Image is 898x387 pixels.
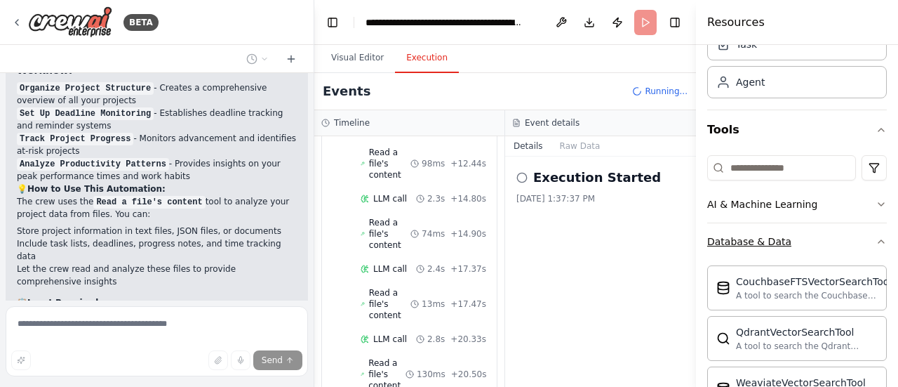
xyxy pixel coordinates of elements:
li: Let the crew read and analyze these files to provide comprehensive insights [17,263,297,288]
button: Execution [395,44,459,73]
img: CouchbaseFTSVectorSearchTool [716,281,730,295]
span: LLM call [373,334,407,345]
li: Store project information in text files, JSON files, or documents [17,225,297,237]
div: BETA [123,14,159,31]
button: Improve this prompt [11,350,31,370]
span: 98ms [422,158,445,169]
h4: Resources [707,14,765,31]
button: Database & Data [707,223,887,260]
span: Send [262,355,283,366]
h2: Events [323,81,370,101]
button: Switch to previous chat [241,51,274,67]
span: + 17.47s [450,299,486,310]
div: QdrantVectorSearchTool [736,325,878,339]
p: The crew uses the tool to analyze your project data from files. You can: [17,195,297,221]
code: Read a file's content [93,196,205,209]
span: + 20.50s [451,369,487,380]
button: Tools [707,110,887,150]
div: A tool to search the Qdrant database for relevant information on internal documents. [736,341,878,352]
nav: breadcrumb [366,15,523,29]
span: + 17.37s [450,263,486,275]
span: 13ms [422,299,445,310]
span: + 14.90s [450,228,486,240]
li: - Establishes deadline tracking and reminder systems [17,107,297,132]
li: - Creates a comprehensive overview of all your projects [17,81,297,107]
div: Agent [736,75,765,89]
div: AI & Machine Learning [707,197,817,211]
strong: Input Required: [27,298,102,308]
button: Hide left sidebar [323,13,342,32]
button: Start a new chat [280,51,302,67]
button: AI & Machine Learning [707,186,887,223]
div: A tool to search the Couchbase database for relevant information on internal documents. [736,290,892,301]
div: CouchbaseFTSVectorSearchTool [736,275,892,289]
span: + 14.80s [450,193,486,204]
h2: Execution Started [533,168,661,188]
h3: Event details [525,117,579,129]
span: 74ms [422,228,445,240]
div: Crew [707,22,887,110]
li: - Provides insights on your peak performance times and work habits [17,157,297,183]
span: 2.4s [427,263,445,275]
img: Logo [28,6,112,38]
div: [DATE] 1:37:37 PM [516,193,685,204]
span: Read a file's content [369,287,410,321]
code: Organize Project Structure [17,82,154,95]
strong: How to Use This Automation: [27,184,166,194]
span: Read a file's content [369,147,410,181]
span: + 12.44s [450,158,486,169]
span: 2.3s [427,193,445,204]
button: Raw Data [551,136,609,156]
h2: 💡 [17,183,297,195]
li: - Monitors advancement and identifies at-risk projects [17,132,297,157]
code: Track Project Progress [17,133,133,145]
span: Read a file's content [369,217,410,251]
img: QdrantVectorSearchTool [716,332,730,346]
button: Visual Editor [320,44,395,73]
span: + 20.33s [450,334,486,345]
div: Database & Data [707,235,791,249]
button: Send [253,350,302,370]
code: Analyze Productivity Patterns [17,158,169,171]
span: 130ms [417,369,445,380]
h3: Timeline [334,117,370,129]
button: Hide right sidebar [665,13,685,32]
button: Upload files [208,350,228,370]
button: Details [505,136,551,156]
span: 2.8s [427,334,445,345]
span: LLM call [373,193,407,204]
button: Click to speak your automation idea [231,350,250,370]
li: Include task lists, deadlines, progress notes, and time tracking data [17,237,297,263]
code: Set Up Deadline Monitoring [17,107,154,120]
span: LLM call [373,263,407,275]
span: Running... [645,86,688,97]
h2: 📋 [17,296,297,309]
